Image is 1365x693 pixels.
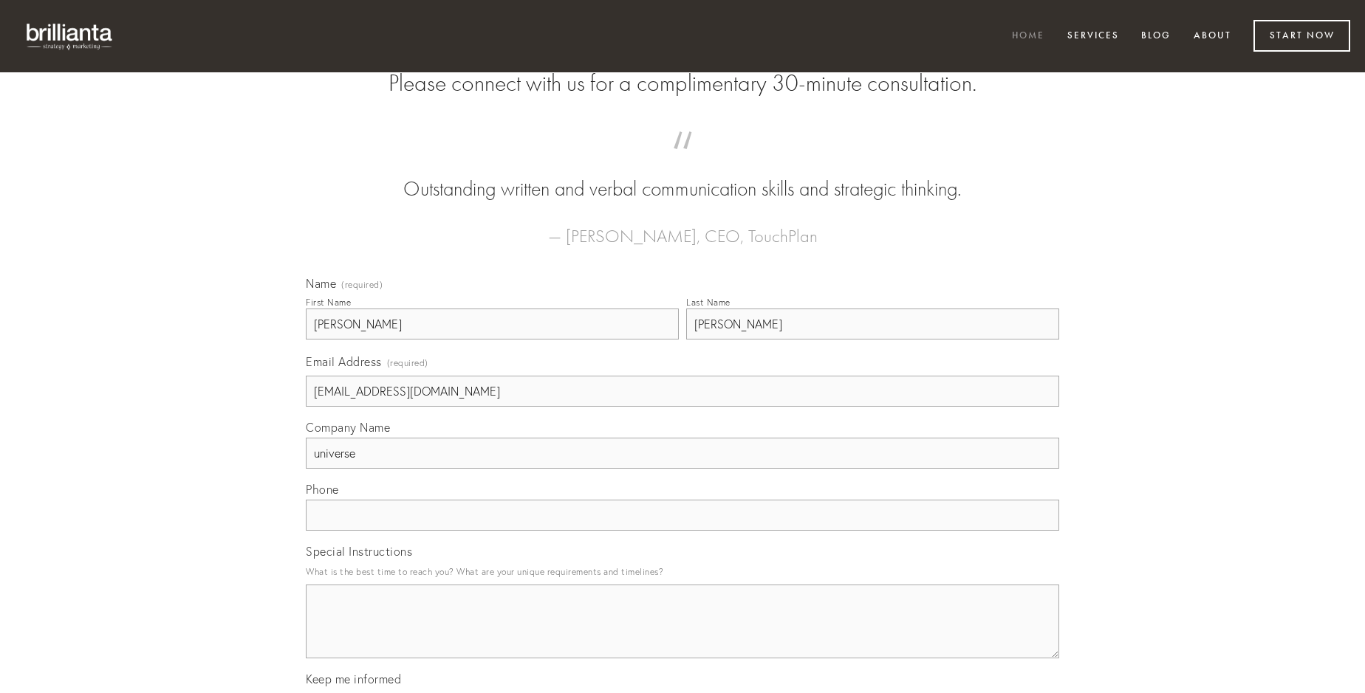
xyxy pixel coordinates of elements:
[329,146,1036,175] span: “
[329,146,1036,204] blockquote: Outstanding written and verbal communication skills and strategic thinking.
[306,297,351,308] div: First Name
[1253,20,1350,52] a: Start Now
[306,672,401,686] span: Keep me informed
[1058,24,1129,49] a: Services
[306,544,412,559] span: Special Instructions
[341,280,383,289] span: (required)
[1132,24,1180,49] a: Blog
[306,420,390,435] span: Company Name
[387,353,428,373] span: (required)
[306,562,1059,582] p: What is the best time to reach you? What are your unique requirements and timelines?
[306,276,336,291] span: Name
[306,354,382,369] span: Email Address
[306,482,339,497] span: Phone
[306,69,1059,97] h2: Please connect with us for a complimentary 30-minute consultation.
[1002,24,1054,49] a: Home
[15,15,126,58] img: brillianta - research, strategy, marketing
[686,297,731,308] div: Last Name
[329,204,1036,251] figcaption: — [PERSON_NAME], CEO, TouchPlan
[1184,24,1241,49] a: About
